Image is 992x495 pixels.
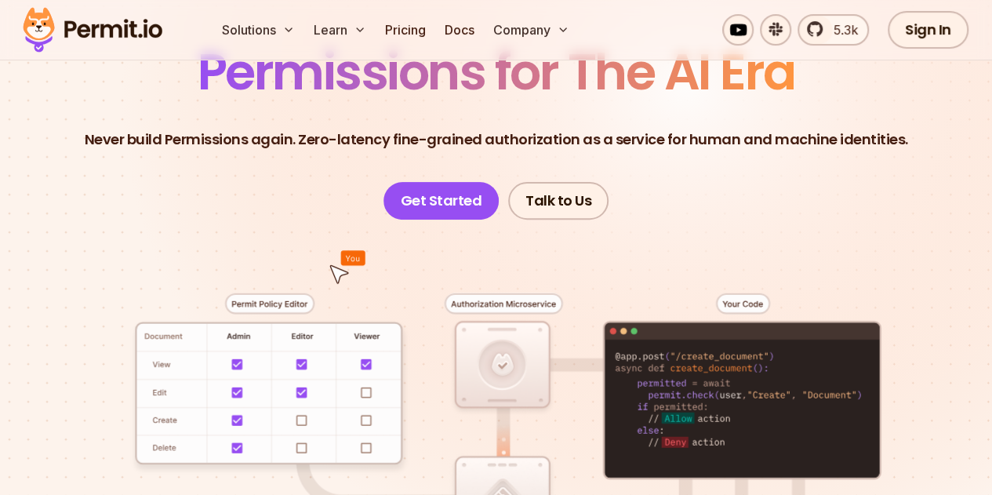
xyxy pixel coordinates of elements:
span: 5.3k [824,20,858,39]
button: Learn [307,14,372,45]
a: 5.3k [798,14,869,45]
p: Never build Permissions again. Zero-latency fine-grained authorization as a service for human and... [85,129,908,151]
a: Pricing [379,14,432,45]
a: Sign In [888,11,968,49]
a: Get Started [383,182,500,220]
img: Permit logo [16,3,169,56]
button: Solutions [216,14,301,45]
a: Docs [438,14,481,45]
a: Talk to Us [508,182,609,220]
button: Company [487,14,576,45]
span: Permissions for The AI Era [198,37,795,107]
